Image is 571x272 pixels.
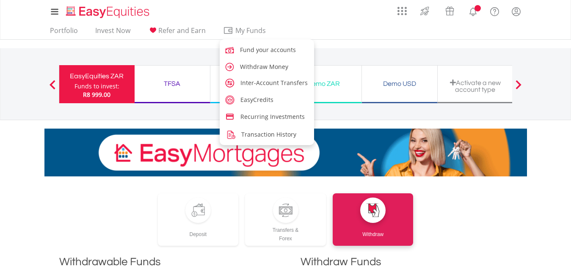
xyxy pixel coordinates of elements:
a: Portfolio [47,26,81,39]
a: FAQ's and Support [484,2,505,19]
div: EasyEquities USD [215,78,281,90]
a: Vouchers [437,2,462,18]
a: My Profile [505,2,527,21]
img: fund.svg [224,44,235,56]
img: credit-card.svg [225,112,234,121]
img: transaction-history.png [225,129,237,140]
a: credit-card.svg Recurring Investments [220,109,314,123]
a: Transfers &Forex [245,193,326,246]
img: easy-credits.svg [225,95,234,104]
div: Withdraw [333,223,414,239]
div: Transfers & Forex [245,223,326,243]
a: account-transfer.svg Inter-Account Transfers [220,75,314,89]
span: EasyCredits [240,96,273,104]
div: Deposit [158,223,239,239]
img: grid-menu-icon.svg [397,6,407,16]
span: Fund your accounts [240,46,296,54]
img: account-transfer.svg [225,78,234,88]
a: caret-right.svg Withdraw Money [220,58,314,74]
span: Withdraw Money [240,63,288,71]
span: Transaction History [241,130,296,138]
a: easy-credits.svg EasyCredits [220,92,314,106]
span: R8 999.00 [83,91,110,99]
span: My Funds [223,25,279,36]
img: caret-right.svg [224,61,235,73]
div: Demo ZAR [291,78,356,90]
div: Demo USD [367,78,432,90]
span: Refer and Earn [158,26,206,35]
div: Activate a new account type [443,79,508,93]
div: EasyEquities ZAR [64,70,130,82]
img: vouchers-v2.svg [443,4,457,18]
img: thrive-v2.svg [418,4,432,18]
a: transaction-history.png Transaction History [220,126,314,142]
a: fund.svg Fund your accounts [220,41,314,57]
a: Notifications [462,2,484,19]
img: EasyMortage Promotion Banner [44,129,527,176]
a: Home page [63,2,153,19]
a: Invest Now [92,26,134,39]
a: Deposit [158,193,239,246]
span: Recurring Investments [240,113,305,121]
span: Inter-Account Transfers [240,79,308,87]
div: Funds to invest: [74,82,119,91]
img: EasyEquities_Logo.png [64,5,153,19]
a: Refer and Earn [144,26,209,39]
div: TFSA [140,78,205,90]
a: Withdraw [333,193,414,246]
a: AppsGrid [392,2,412,16]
